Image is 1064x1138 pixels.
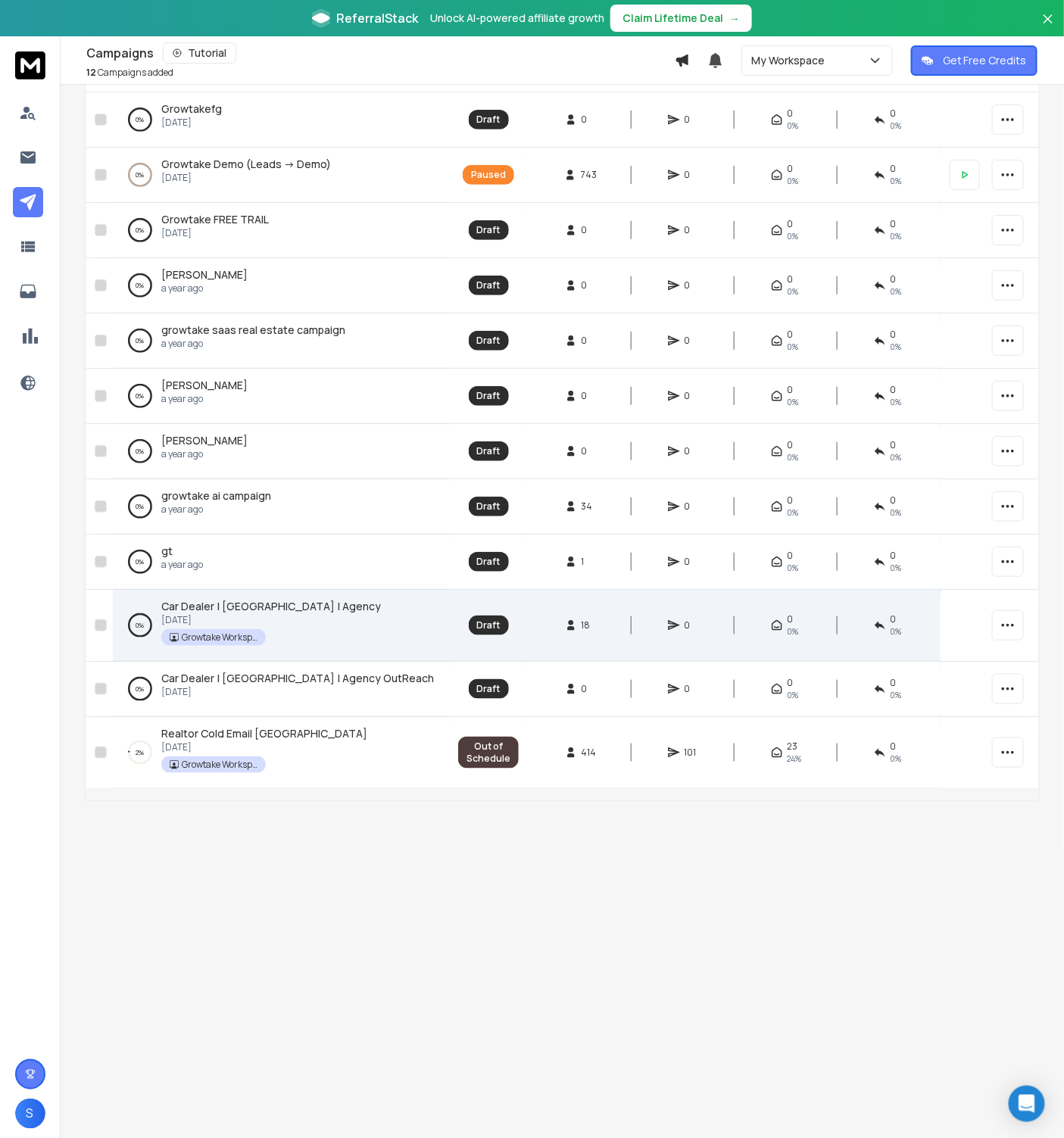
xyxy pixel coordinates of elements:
span: 0% [788,120,799,132]
span: 0 [788,494,794,507]
p: 0 % [136,167,145,182]
span: 0 [891,384,897,396]
span: 0% [891,507,902,519]
td: 0%Growtake Demo (Leads -> Demo)[DATE] [113,148,449,203]
span: ReferralStack [336,9,418,27]
a: [PERSON_NAME] [161,267,248,282]
p: [DATE] [161,172,331,184]
td: 0%Car Dealer | [GEOGRAPHIC_DATA] | Agency[DATE]Growtake Workspace [113,590,449,662]
td: 0%Growtake FREE TRAIL[DATE] [113,203,449,258]
td: 0%[PERSON_NAME]a year ago [113,369,449,424]
span: 0 [582,114,597,126]
p: 0 % [136,444,145,459]
td: 2%Realtor Cold Email [GEOGRAPHIC_DATA][DATE]Growtake Workspace [113,717,449,789]
span: Realtor Cold Email [GEOGRAPHIC_DATA] [161,726,367,740]
p: My Workspace [751,53,831,68]
span: 0 [685,445,700,457]
p: a year ago [161,338,345,350]
span: 0 [891,550,897,562]
p: [DATE] [161,117,222,129]
button: Get Free Credits [911,45,1037,76]
span: 0% [788,451,799,463]
div: Draft [477,500,501,513]
div: Draft [477,114,501,126]
td: 0%growtake ai campaigna year ago [113,479,449,535]
p: 0 % [136,278,145,293]
div: Draft [477,390,501,402]
p: 0 % [136,388,145,404]
a: growtake saas real estate campaign [161,323,345,338]
span: 0% [891,689,902,701]
span: Car Dealer | [GEOGRAPHIC_DATA] | Agency [161,599,381,613]
span: 0 [891,163,897,175]
td: 0%[PERSON_NAME]a year ago [113,424,449,479]
p: a year ago [161,504,271,516]
span: 0% [788,562,799,574]
span: 1 [582,556,597,568]
p: 2 % [136,745,145,760]
p: Unlock AI-powered affiliate growth [430,11,604,26]
span: 0% [788,230,799,242]
span: 0 [685,114,700,126]
span: 34 [582,500,597,513]
span: 24 % [788,753,802,765]
td: 0%Growtakefg[DATE] [113,92,449,148]
p: 0 % [136,333,145,348]
span: Growtakefg [161,101,222,116]
p: a year ago [161,282,248,295]
span: 0% [788,285,799,298]
a: [PERSON_NAME] [161,378,248,393]
span: 0% [788,341,799,353]
span: 0 [582,445,597,457]
span: 0 [891,218,897,230]
div: Draft [477,279,501,292]
span: 0 [685,683,700,695]
p: [DATE] [161,686,434,698]
span: → [729,11,740,26]
span: 12 [86,66,96,79]
a: Growtake Demo (Leads -> Demo) [161,157,331,172]
span: 0% [891,396,902,408]
a: gt [161,544,173,559]
span: 0 [685,556,700,568]
p: 0 % [136,618,145,633]
span: 414 [582,747,597,759]
p: a year ago [161,448,248,460]
p: Campaigns added [86,67,173,79]
span: 0 [788,163,794,175]
td: 0%[PERSON_NAME]a year ago [113,258,449,313]
span: 0 [582,279,597,292]
span: 0% [891,625,902,638]
div: Draft [477,683,501,695]
span: [PERSON_NAME] [161,267,248,282]
p: 0 % [136,223,145,238]
button: Claim Lifetime Deal→ [610,5,752,32]
span: 0 [685,619,700,631]
button: S [15,1099,45,1129]
span: 0% [788,396,799,408]
span: gt [161,544,173,558]
span: 0% [788,507,799,519]
span: Car Dealer | [GEOGRAPHIC_DATA] | Agency OutReach [161,671,434,685]
span: 0% [891,230,902,242]
span: 0 [685,169,700,181]
button: Tutorial [163,42,236,64]
div: Paused [471,169,506,181]
a: Car Dealer | [GEOGRAPHIC_DATA] | Agency OutReach [161,671,434,686]
span: 0% [891,341,902,353]
p: [DATE] [161,614,381,626]
span: 0 [582,335,597,347]
span: 0 [788,677,794,689]
div: Open Intercom Messenger [1009,1086,1045,1122]
span: 0 [891,108,897,120]
span: 0 [788,439,794,451]
a: Realtor Cold Email [GEOGRAPHIC_DATA] [161,726,367,741]
span: 0 [891,613,897,625]
span: 0 [582,224,597,236]
div: Out of Schedule [466,740,510,765]
span: 0 [788,273,794,285]
span: 18 [582,619,597,631]
p: 0 % [136,112,145,127]
p: [DATE] [161,741,367,753]
span: 0 [582,390,597,402]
